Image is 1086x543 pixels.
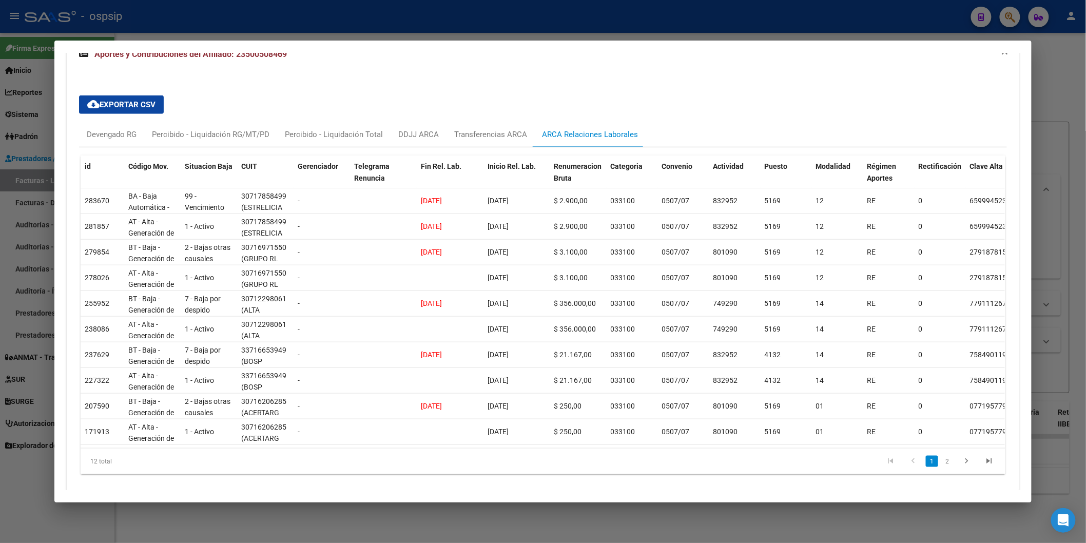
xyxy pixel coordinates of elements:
span: $ 356.000,00 [554,325,596,333]
span: Código Mov. [128,162,168,170]
span: 77911126729322591102 [970,299,1052,307]
span: RE [867,376,876,384]
div: Transferencias ARCA [454,129,527,140]
span: 12 [816,274,824,282]
span: $ 250,00 [554,428,582,436]
span: 171913 [85,428,109,436]
span: 0507/07 [662,325,690,333]
span: 0507/07 [662,274,690,282]
span: 801090 [713,428,738,436]
span: [DATE] [488,248,509,256]
span: - [298,428,300,436]
span: [DATE] [488,197,509,205]
span: 0 [919,222,923,230]
span: 227322 [85,376,109,384]
span: 14 [816,376,824,384]
div: Open Intercom Messenger [1051,508,1076,533]
span: RE [867,299,876,307]
span: Situacion Baja [185,162,232,170]
datatable-header-cell: Fin Rel. Lab. [417,156,483,201]
span: 75849011989630531043 [970,376,1052,384]
span: (ACERTARG S.A.S.) [241,409,279,429]
div: 30716206285 [241,421,286,433]
span: 5169 [765,402,781,410]
span: Gerenciador [298,162,338,170]
datatable-header-cell: Renumeracion Bruta [550,156,607,201]
span: 0507/07 [662,402,690,410]
span: 0 [919,248,923,256]
span: 0507/07 [662,428,690,436]
span: 279854 [85,248,109,256]
span: 832952 [713,197,738,205]
span: RE [867,428,876,436]
span: 283670 [85,197,109,205]
datatable-header-cell: Clave Alta [966,156,1069,201]
span: 0507/07 [662,248,690,256]
span: Régimen Aportes [867,162,897,182]
div: Percibido - Liquidación RG/MT/PD [152,129,269,140]
span: 99 - Vencimiento de contrato a plazo fijo o determ., a tiempo compl. o parcial [185,192,230,270]
div: Aportes y Contribuciones del Afiliado: 23500508469 [67,71,1019,499]
span: 281857 [85,222,109,230]
span: 1 - Activo [185,376,214,384]
div: 30716971550 [241,242,286,254]
span: 033100 [611,222,635,230]
span: RE [867,197,876,205]
span: 12 [816,222,824,230]
span: 77911126729322591102 [970,325,1052,333]
span: 07719577980379057815 [970,428,1052,436]
div: 30712298061 [241,293,286,305]
span: 033100 [611,325,635,333]
span: $ 3.100,00 [554,274,588,282]
span: 238086 [85,325,109,333]
span: - [298,351,300,359]
span: [DATE] [488,376,509,384]
span: 07719577980379057815 [970,402,1052,410]
span: Renumeracion Bruta [554,162,602,182]
span: $ 250,00 [554,402,582,410]
span: [DATE] [488,325,509,333]
span: 0507/07 [662,197,690,205]
datatable-header-cell: Modalidad [812,156,863,201]
span: 255952 [85,299,109,307]
span: 749290 [713,325,738,333]
span: 01 [816,428,824,436]
span: [DATE] [488,222,509,230]
div: DDJJ ARCA [398,129,439,140]
span: Categoria [611,162,643,170]
span: AT - Alta - Generación de clave [128,372,174,403]
span: RE [867,222,876,230]
span: 033100 [611,248,635,256]
span: - [298,274,300,282]
span: 0507/07 [662,376,690,384]
span: $ 2.900,00 [554,197,588,205]
span: 65999452363867661201 [970,222,1052,230]
span: 14 [816,299,824,307]
span: CUIT [241,162,257,170]
span: 7 - Baja por despido [185,295,221,315]
span: 5169 [765,428,781,436]
span: (BOSP ARGENTINA S.A.S.) [241,383,281,415]
span: 65999452363867661201 [970,197,1052,205]
span: RE [867,248,876,256]
span: 5169 [765,222,781,230]
span: Clave Alta [970,162,1003,170]
span: 033100 [611,351,635,359]
datatable-header-cell: Actividad [709,156,761,201]
span: [DATE] [421,248,442,256]
span: 0 [919,325,923,333]
span: 14 [816,325,824,333]
span: Rectificación [919,162,962,170]
span: AT - Alta - Generación de clave [128,320,174,352]
div: 12 total [81,449,264,474]
span: AT - Alta - Generación de clave [128,218,174,249]
a: go to previous page [903,456,923,467]
span: 749290 [713,299,738,307]
span: Exportar CSV [87,100,156,109]
span: (ALTA SEGURIDAD S.A.) [241,332,280,363]
span: [DATE] [421,402,442,410]
span: 207590 [85,402,109,410]
span: 2 - Bajas otras causales [185,397,230,417]
span: 4132 [765,376,781,384]
span: (ACERTARG S.A.S.) [241,434,279,454]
